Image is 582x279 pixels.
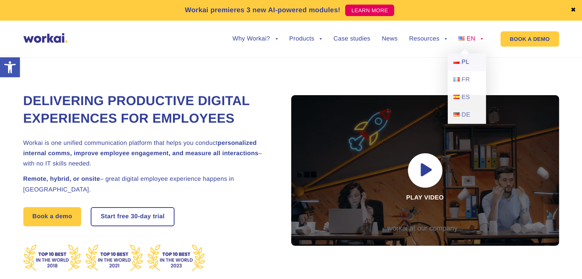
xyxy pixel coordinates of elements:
a: LEARN MORE [345,5,394,16]
a: FR [448,71,486,89]
div: Play video [291,95,559,246]
a: Resources [409,36,447,42]
span: ES [461,94,470,101]
strong: Remote, hybrid, or onsite [23,176,100,182]
a: Case studies [333,36,370,42]
a: Start free30-daytrial [91,208,174,225]
h1: Delivering Productive Digital Experiences for Employees [23,92,272,128]
a: Book a demo [23,207,82,226]
a: News [382,36,398,42]
a: Why Workai? [232,36,277,42]
span: PL [461,59,469,65]
p: Workai premieres 3 new AI-powered modules! [185,5,341,15]
span: DE [461,112,470,118]
a: Products [289,36,322,42]
h2: – great digital employee experience happens in [GEOGRAPHIC_DATA]. [23,174,272,195]
h2: Workai is one unified communication platform that helps you conduct – with no IT skills needed. [23,138,272,169]
i: 30-day [131,214,151,220]
a: BOOK A DEMO [500,31,559,47]
a: ES [448,89,486,106]
span: FR [461,76,470,83]
a: DE [448,106,486,124]
span: EN [466,36,475,42]
a: PL [448,54,486,71]
a: ✖ [571,7,576,13]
